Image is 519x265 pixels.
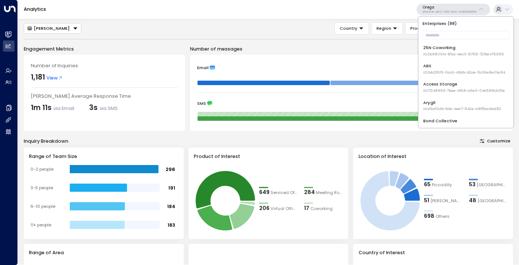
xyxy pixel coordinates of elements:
div: Access Storage [423,81,505,93]
div: 1m 11s [31,103,74,113]
span: Marlow [430,198,463,204]
div: 53Bristol [469,181,508,189]
div: 1,181 [31,72,45,83]
button: [PERSON_NAME] [24,23,81,34]
div: 65Piccadilly [424,181,463,189]
button: Country [334,22,369,35]
div: [PERSON_NAME] Average Response Time [31,93,178,100]
button: Customize [477,137,513,145]
button: Oregad62b4f3b-a803-4355-9bc8-4e5b658db589 [417,4,490,16]
div: 698Others [424,212,463,220]
button: Product [405,22,439,35]
div: 48 [469,197,476,205]
a: Analytics [24,6,46,12]
tspan: 191 [168,184,175,191]
tspan: 183 [167,222,175,228]
tspan: 6-10 people [30,203,55,209]
div: 17 [304,204,309,213]
div: 649 [259,188,270,197]
span: Bristol [477,182,508,188]
tspan: 184 [167,203,175,209]
div: Inquiry Breakdown [24,138,68,145]
p: Orega [422,5,477,10]
span: ID: 17248963-7bae-4f68-a6e0-04e589c1c15e [423,88,505,93]
p: Number of messages [190,45,513,52]
div: Arygll [423,100,501,112]
span: Product [410,25,428,32]
span: St Vincent Street [477,198,508,204]
h3: Product of Interest [194,153,343,160]
span: Coworking [310,206,333,212]
span: ID: 3dc2f6f3-0cc6-48db-b2ce-5c36e8e0bc94 [423,70,505,75]
div: 206Virtual Office [259,204,298,213]
div: 284 [304,188,315,197]
span: Country [340,25,358,32]
tspan: 296 [166,166,175,172]
h3: Range of Area [29,249,178,256]
h3: Range of Team Size [29,153,178,160]
div: 3s [89,103,118,113]
tspan: 0-2 people [30,166,53,172]
span: View [46,74,63,81]
span: Serviced Office [271,190,298,196]
span: Piccadilly [432,182,452,188]
span: ID: e5c8f306-7b86-487b-8d28-d066bc04964e [423,125,509,130]
span: via SMS [99,105,118,112]
tspan: 11+ people [30,222,51,228]
span: ID: 3b9800f4-81ca-4ec0-8758-72fbe4763f36 [423,52,504,57]
span: Email [197,65,209,70]
div: Bond Collective [423,118,509,130]
div: 51Marlow [424,197,463,205]
span: Meeting Room [316,190,343,196]
p: d62b4f3b-a803-4355-9bc8-4e5b658db589 [422,10,477,13]
div: 25N Coworking [423,45,504,57]
div: 65 [424,181,431,189]
tspan: 3-5 people [30,185,53,191]
span: Virtual Office [271,206,298,212]
div: 48St Vincent Street [469,197,508,205]
div: 51 [424,197,429,205]
p: Engagement Metrics [24,45,185,52]
p: Enterprises ( 88 ) [421,19,511,28]
span: Region [376,25,391,32]
button: Region [371,22,403,35]
div: 284Meeting Room [304,188,343,197]
div: 53 [469,181,476,189]
span: via Email [53,105,74,112]
div: 206 [259,204,270,213]
div: 649Serviced Office [259,188,298,197]
div: 698 [424,212,434,220]
div: Number of Inquiries [31,62,178,69]
div: ABS [423,63,505,75]
div: Button group with a nested menu [24,23,81,34]
span: ID: d5af0cfb-fa1e-4ee7-942e-a8ff5ec9ed82 [423,106,501,112]
h3: Location of Interest [359,153,508,160]
span: Others [435,213,450,220]
div: [PERSON_NAME] [27,26,70,31]
div: SMS [197,101,506,106]
h3: Country of Interest [359,249,508,256]
div: 17Coworking [304,204,343,213]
